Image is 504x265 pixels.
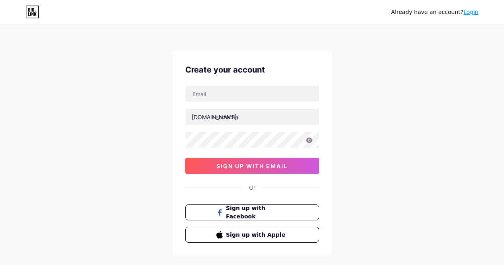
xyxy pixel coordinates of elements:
a: Login [463,9,479,15]
span: Sign up with Facebook [226,204,288,221]
button: sign up with email [185,158,319,174]
input: Email [186,86,319,102]
div: Create your account [185,64,319,76]
button: Sign up with Facebook [185,204,319,220]
div: [DOMAIN_NAME]/ [192,113,239,121]
input: username [186,109,319,125]
button: Sign up with Apple [185,227,319,243]
span: Sign up with Apple [226,231,288,239]
span: sign up with email [216,163,288,169]
div: Already have an account? [391,8,479,16]
div: Or [249,183,255,192]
